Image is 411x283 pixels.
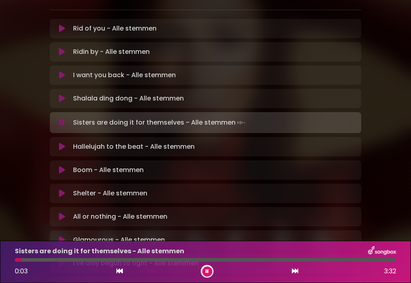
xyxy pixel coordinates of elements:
[73,94,184,103] p: Shalala ding dong - Alle stemmen
[15,246,184,256] p: Sisters are doing it for themselves - Alle stemmen
[73,24,157,33] p: Rid of you - Alle stemmen
[73,117,247,128] p: Sisters are doing it for themselves - Alle stemmen
[73,212,167,221] p: All or nothing - Alle stemmen
[368,246,396,256] img: songbox-logo-white.png
[73,189,147,198] p: Shelter - Alle stemmen
[73,142,195,152] p: Hallelujah to the beat - Alle stemmen
[73,70,176,80] p: I want you back - Alle stemmen
[73,235,165,245] p: Glamourous - Alle stemmen
[236,117,247,128] img: waveform4.gif
[73,165,144,175] p: Boom - Alle stemmen
[384,267,396,276] span: 3:32
[73,47,150,57] p: Ridin by - Alle stemmen
[15,267,28,276] span: 0:03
